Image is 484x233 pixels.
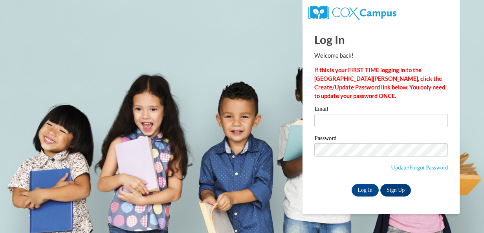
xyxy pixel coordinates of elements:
h1: Log In [314,31,448,47]
a: Sign Up [380,184,411,197]
strong: If this is your FIRST TIME logging in to the [GEOGRAPHIC_DATA][PERSON_NAME], click the Create/Upd... [314,67,445,99]
img: COX Campus [308,6,396,20]
input: Log In [352,184,379,197]
label: Email [314,106,448,114]
a: Update/Forgot Password [391,164,448,171]
label: Password [314,135,448,143]
a: COX Campus [308,9,396,16]
p: Welcome back! [314,51,448,60]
